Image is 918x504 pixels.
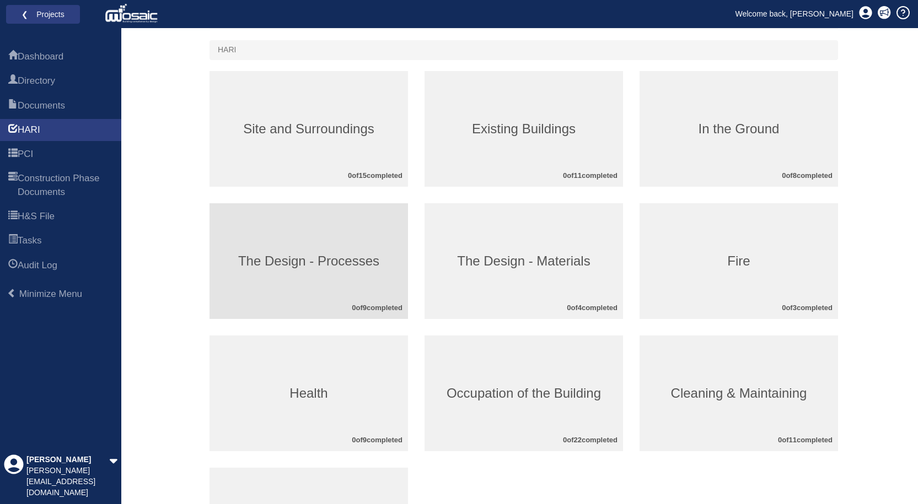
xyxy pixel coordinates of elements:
span: HARI [8,124,18,137]
h3: Cleaning & Maintaining [640,386,838,400]
span: HARI [18,123,40,137]
a: Health0of9completed [210,335,408,451]
span: Tasks [8,235,18,248]
span: Minimize Menu [19,289,82,299]
span: Tasks [18,234,41,247]
div: [PERSON_NAME][EMAIL_ADDRESS][DOMAIN_NAME] [26,465,109,498]
h3: Site and Surroundings [210,122,408,136]
span: Documents [8,100,18,113]
a: The Design - Processes0of9completed [210,203,408,319]
span: Minimize Menu [7,289,17,298]
h3: Occupation of the Building [425,386,623,400]
div: Profile [4,454,24,498]
span: Construction Phase Documents [18,172,113,199]
span: PCI [8,148,18,161]
h3: Fire [640,254,838,268]
div: [PERSON_NAME] [26,454,109,465]
span: Dashboard [18,50,63,63]
span: Directory [8,75,18,88]
b: 0 of 22 completed [563,436,618,444]
h3: The Design - Materials [425,254,623,268]
span: Dashboard [8,51,18,64]
span: Construction Phase Documents [8,172,18,199]
a: Site and Surroundings0of15completed [210,71,408,187]
img: logo_white.png [105,3,160,25]
b: 0 of 8 completed [782,171,833,180]
a: ❮ Projects [13,7,73,21]
a: In the Ground0of8completed [640,71,838,187]
a: Welcome back, [PERSON_NAME] [727,6,862,22]
span: Directory [18,74,55,88]
b: 0 of 11 completed [563,171,618,180]
h3: Existing Buildings [425,122,623,136]
b: 0 of 9 completed [352,304,402,312]
span: Audit Log [8,259,18,273]
b: 0 of 15 completed [348,171,402,180]
b: 0 of 4 completed [567,304,618,312]
h3: Health [210,386,408,400]
span: H&S File [8,210,18,224]
span: H&S File [18,210,55,223]
li: HARI [218,45,236,56]
span: Documents [18,99,65,112]
h3: In the Ground [640,122,838,136]
b: 0 of 3 completed [782,304,833,312]
b: 0 of 9 completed [352,436,402,444]
a: Cleaning & Maintaining0of11completed [640,335,838,451]
span: PCI [18,148,33,161]
b: 0 of 11 completed [778,436,833,444]
a: Fire0of3completed [640,203,838,319]
h3: The Design - Processes [210,254,408,268]
span: Audit Log [18,259,57,272]
a: The Design - Materials0of4completed [425,203,623,319]
a: Existing Buildings0of11completed [425,71,623,187]
iframe: Chat [871,454,910,496]
a: Occupation of the Building0of22completed [425,335,623,451]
